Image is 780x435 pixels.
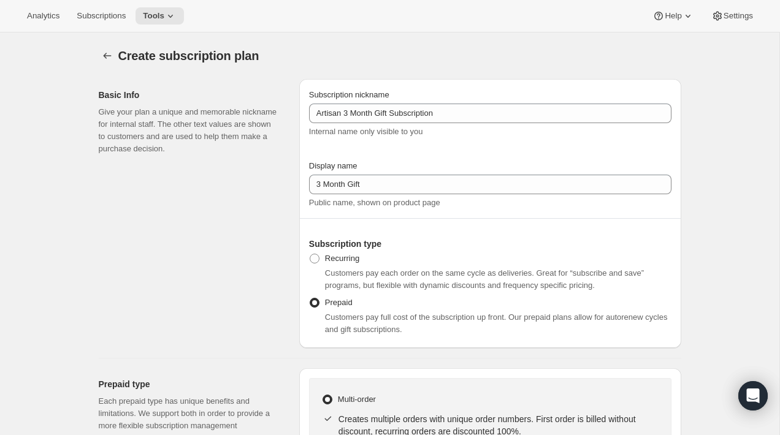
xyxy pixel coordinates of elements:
span: Public name, shown on product page [309,198,440,207]
p: Give your plan a unique and memorable nickname for internal staff. The other text values are show... [99,106,280,155]
button: Analytics [20,7,67,25]
span: Help [665,11,681,21]
input: Subscribe & Save [309,104,671,123]
button: Subscription plans [99,47,116,64]
h2: Basic Info [99,89,280,101]
button: Tools [136,7,184,25]
h2: Subscription type [309,238,671,250]
span: Display name [309,161,357,170]
button: Help [645,7,701,25]
span: Analytics [27,11,59,21]
span: Multi-order [338,395,376,404]
button: Settings [704,7,760,25]
h2: Prepaid type [99,378,280,390]
span: Customers pay full cost of the subscription up front. Our prepaid plans allow for autorenew cycle... [325,312,668,334]
span: Create subscription plan [118,49,259,62]
button: Subscriptions [69,7,133,25]
span: Settings [724,11,753,21]
input: Subscribe & Save [309,175,671,194]
span: Customers pay each order on the same cycle as deliveries. Great for “subscribe and save” programs... [325,268,644,290]
span: Internal name only visible to you [309,127,423,136]
span: Subscriptions [77,11,126,21]
span: Subscription nickname [309,90,389,99]
span: Prepaid [325,298,353,307]
span: Tools [143,11,164,21]
div: Open Intercom Messenger [738,381,768,410]
span: Recurring [325,254,359,263]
